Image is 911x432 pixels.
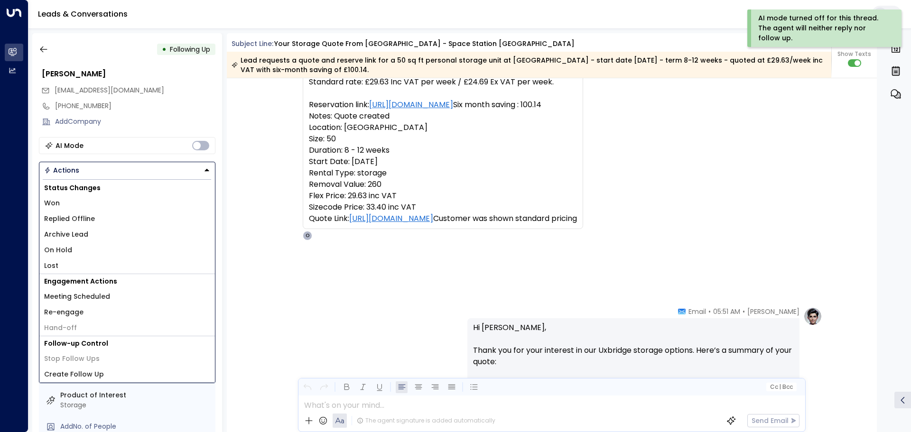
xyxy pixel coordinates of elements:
[758,13,889,43] div: AI mode turned off for this thread. The agent will neither reply nor follow up.
[766,383,796,392] button: Cc|Bcc
[44,292,110,302] span: Meeting Scheduled
[779,384,781,390] span: |
[60,400,212,410] div: Storage
[44,198,60,208] span: Won
[56,141,84,150] div: AI Mode
[803,307,822,326] img: profile-logo.png
[743,307,745,316] span: •
[39,181,215,195] h1: Status Changes
[369,99,453,110] a: [URL][DOMAIN_NAME]
[232,39,273,48] span: Subject Line:
[44,230,88,239] span: Archive Lead
[39,162,215,179] div: Button group with a nested menu
[232,55,826,74] div: Lead requests a quote and reserve link for a 50 sq ft personal storage unit at [GEOGRAPHIC_DATA] ...
[60,422,212,432] div: AddNo. of People
[42,68,215,80] div: [PERSON_NAME]
[44,307,84,317] span: Re-engage
[44,245,72,255] span: On Hold
[39,162,215,179] button: Actions
[55,85,164,95] span: kbuttivant84@gmail.com
[44,323,77,333] span: Hand-off
[39,336,215,351] h1: Follow-up Control
[44,261,58,271] span: Lost
[303,231,312,240] div: O
[318,381,330,393] button: Redo
[274,39,575,49] div: Your storage quote from [GEOGRAPHIC_DATA] - Space Station [GEOGRAPHIC_DATA]
[55,101,215,111] div: [PHONE_NUMBER]
[349,213,433,224] a: [URL][DOMAIN_NAME]
[301,381,313,393] button: Undo
[747,307,799,316] span: [PERSON_NAME]
[162,41,167,58] div: •
[55,117,215,127] div: AddCompany
[309,31,577,224] pre: Name: Mrs [PERSON_NAME] Email: [EMAIL_ADDRESS][DOMAIN_NAME] Phone: [PHONE_NUMBER] Unit: 50 sq ft ...
[44,354,100,364] span: Stop Follow Ups
[708,307,711,316] span: •
[60,390,212,400] label: Product of Interest
[44,369,104,379] span: Create Follow Up
[688,307,706,316] span: Email
[55,85,164,95] span: [EMAIL_ADDRESS][DOMAIN_NAME]
[44,214,95,224] span: Replied Offline
[44,166,79,175] div: Actions
[837,50,871,58] span: Show Texts
[39,274,215,289] h1: Engagement Actions
[170,45,210,54] span: Following Up
[357,416,495,425] div: The agent signature is added automatically
[38,9,128,19] a: Leads & Conversations
[713,307,740,316] span: 05:51 AM
[770,384,792,390] span: Cc Bcc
